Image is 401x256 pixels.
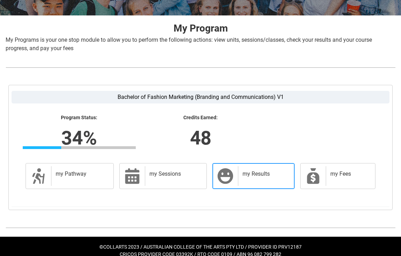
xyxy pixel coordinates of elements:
img: REDU_GREY_LINE [6,64,395,71]
a: my Results [212,163,295,189]
lightning-formatted-number: 48 [105,123,297,152]
img: REDU_GREY_LINE [6,224,395,231]
h2: my Fees [330,170,368,177]
h2: my Results [242,170,287,177]
a: my Sessions [119,163,207,189]
lightning-formatted-text: Credits Earned: [144,115,257,121]
h2: my Sessions [149,170,199,177]
h2: my Pathway [56,170,106,177]
span: My Payments [305,168,322,184]
a: my Pathway [26,163,114,189]
span: My Programs is your one stop module to allow you to perform the following actions: view units, se... [6,36,372,52]
span: Description of icon when needed [30,168,47,184]
div: Progress Bar [23,146,136,149]
a: my Fees [300,163,375,189]
lightning-formatted-text: Program Status: [23,115,136,121]
strong: My Program [174,22,228,34]
label: Bachelor of Fashion Marketing (Branding and Communications) V1 [12,91,389,103]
